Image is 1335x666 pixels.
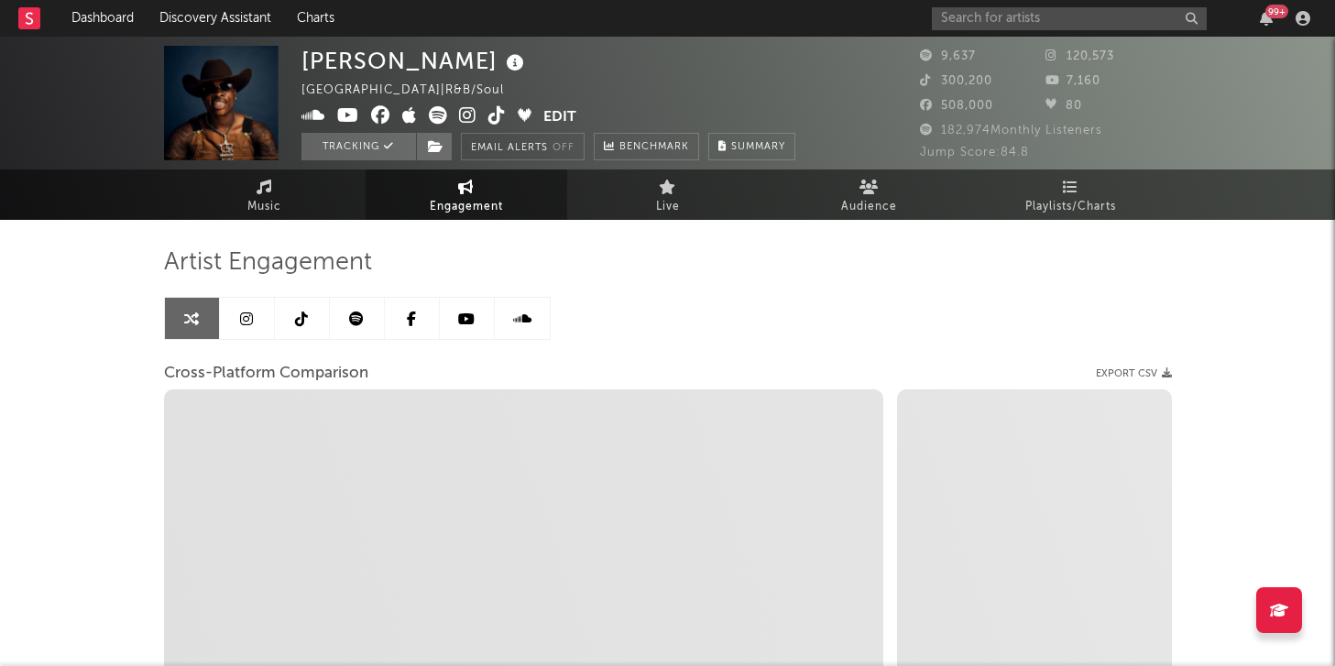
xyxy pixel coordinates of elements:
[920,125,1102,136] span: 182,974 Monthly Listeners
[656,196,680,218] span: Live
[164,169,366,220] a: Music
[769,169,970,220] a: Audience
[366,169,567,220] a: Engagement
[1045,50,1114,62] span: 120,573
[553,143,574,153] em: Off
[920,147,1029,158] span: Jump Score: 84.8
[461,133,585,160] button: Email AlertsOff
[1045,75,1100,87] span: 7,160
[708,133,795,160] button: Summary
[164,363,368,385] span: Cross-Platform Comparison
[594,133,699,160] a: Benchmark
[1096,368,1172,379] button: Export CSV
[619,136,689,158] span: Benchmark
[920,100,993,112] span: 508,000
[932,7,1207,30] input: Search for artists
[301,133,416,160] button: Tracking
[1045,100,1082,112] span: 80
[1260,11,1273,26] button: 99+
[920,75,992,87] span: 300,200
[301,46,529,76] div: [PERSON_NAME]
[1025,196,1116,218] span: Playlists/Charts
[543,106,576,129] button: Edit
[430,196,503,218] span: Engagement
[970,169,1172,220] a: Playlists/Charts
[1265,5,1288,18] div: 99 +
[301,80,525,102] div: [GEOGRAPHIC_DATA] | R&B/Soul
[567,169,769,220] a: Live
[920,50,976,62] span: 9,637
[841,196,897,218] span: Audience
[164,252,372,274] span: Artist Engagement
[247,196,281,218] span: Music
[731,142,785,152] span: Summary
